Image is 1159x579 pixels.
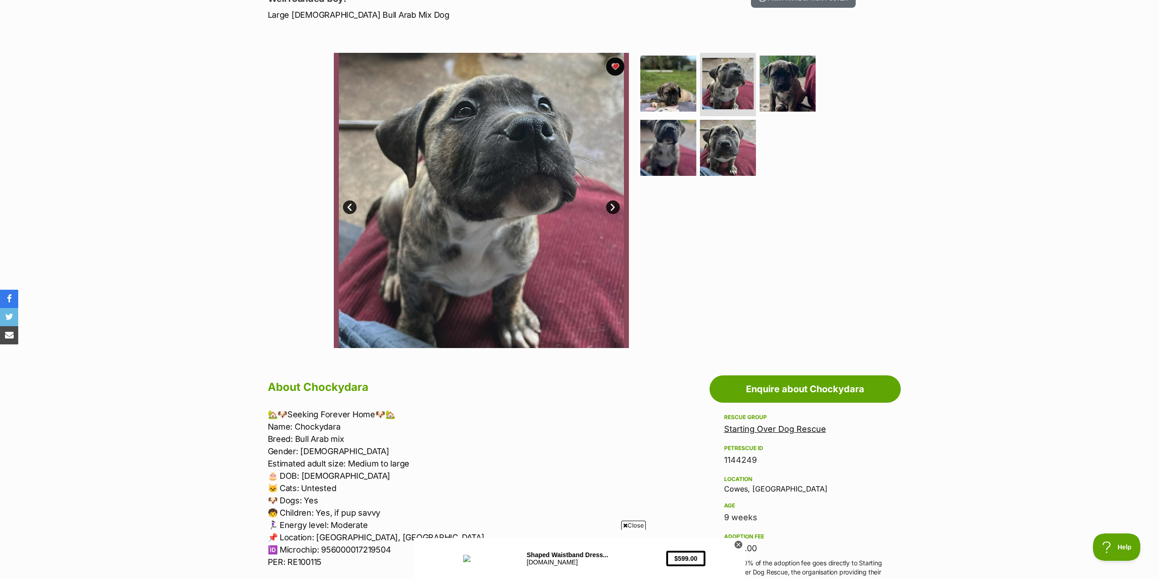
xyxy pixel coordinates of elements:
[113,13,219,20] div: Shaped Waistband Dress...
[724,533,886,540] div: Adoption fee
[268,408,644,568] p: 🏡🐶Seeking Forever Home🐶🏡 Name: Chockydara Breed: Bull Arab mix Gender: [DEMOGRAPHIC_DATA] Estimat...
[724,542,886,555] div: $850.00
[724,476,886,483] div: Location
[724,445,886,452] div: PetRescue ID
[252,13,292,28] button: $599.00
[606,57,624,76] button: favourite
[640,120,696,176] img: Photo of Chockydara
[724,511,886,524] div: 9 weeks
[724,414,886,421] div: Rescue group
[113,20,219,28] div: [DOMAIN_NAME]
[702,58,754,109] img: Photo of Chockydara
[268,377,644,397] h2: About Chockydara
[640,56,696,112] img: Photo of Chockydara
[710,375,901,403] a: Enquire about Chockydara
[334,53,629,348] img: Photo of Chockydara
[724,424,826,434] a: Starting Over Dog Rescue
[760,56,816,112] img: Photo of Chockydara
[268,9,653,21] p: Large [DEMOGRAPHIC_DATA] Bull Arab Mix Dog
[621,521,646,530] span: Close
[343,200,357,214] a: Prev
[700,120,756,176] img: Photo of Chockydara
[724,474,886,493] div: Cowes, [GEOGRAPHIC_DATA]
[1093,533,1141,561] iframe: Help Scout Beacon - Open
[724,502,886,509] div: Age
[724,454,886,466] div: 1144249
[606,200,620,214] a: Next
[414,533,745,574] iframe: Advertisement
